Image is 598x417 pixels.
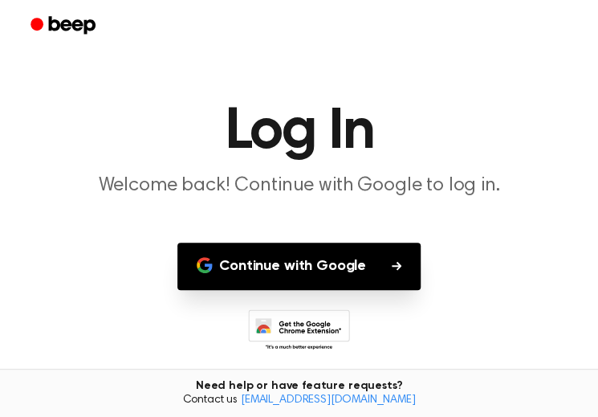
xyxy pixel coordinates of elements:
[10,394,588,408] span: Contact us
[19,103,579,161] h1: Log In
[241,395,416,406] a: [EMAIL_ADDRESS][DOMAIN_NAME]
[19,174,579,198] p: Welcome back! Continue with Google to log in.
[19,10,110,42] a: Beep
[177,243,421,290] button: Continue with Google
